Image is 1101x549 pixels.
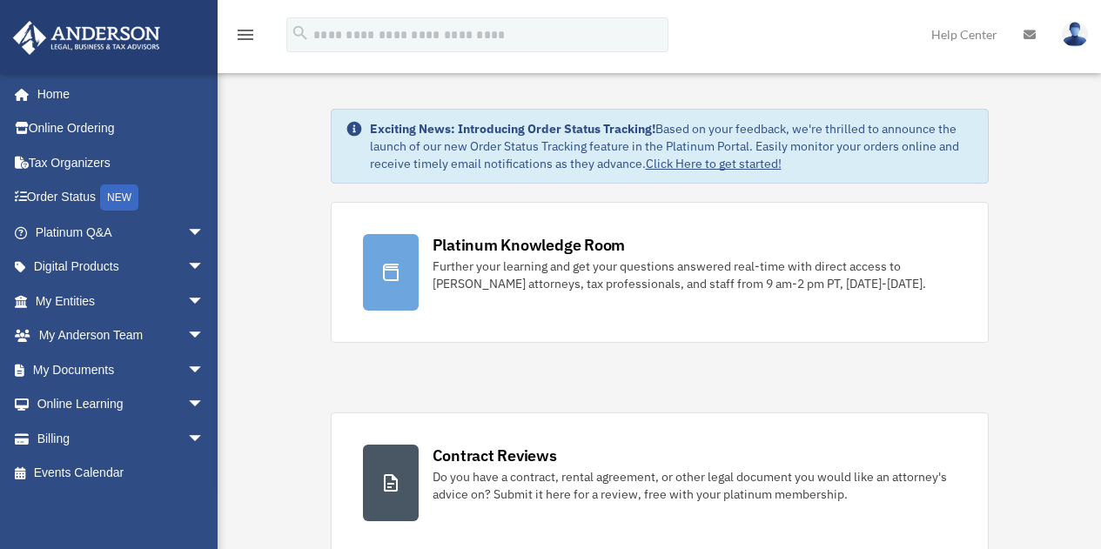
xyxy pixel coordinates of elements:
a: My Entitiesarrow_drop_down [12,284,231,318]
a: Platinum Q&Aarrow_drop_down [12,215,231,250]
div: Contract Reviews [433,445,557,466]
a: Billingarrow_drop_down [12,421,231,456]
span: arrow_drop_down [187,215,222,251]
div: Further your learning and get your questions answered real-time with direct access to [PERSON_NAM... [433,258,957,292]
div: Platinum Knowledge Room [433,234,626,256]
span: arrow_drop_down [187,352,222,388]
span: arrow_drop_down [187,250,222,285]
div: Based on your feedback, we're thrilled to announce the launch of our new Order Status Tracking fe... [370,120,974,172]
img: Anderson Advisors Platinum Portal [8,21,165,55]
i: menu [235,24,256,45]
img: User Pic [1062,22,1088,47]
div: NEW [100,184,138,211]
a: Platinum Knowledge Room Further your learning and get your questions answered real-time with dire... [331,202,989,343]
a: Home [12,77,222,111]
a: Online Ordering [12,111,231,146]
span: arrow_drop_down [187,318,222,354]
div: Do you have a contract, rental agreement, or other legal document you would like an attorney's ad... [433,468,957,503]
a: Click Here to get started! [646,156,782,171]
span: arrow_drop_down [187,284,222,319]
a: Events Calendar [12,456,231,491]
a: Order StatusNEW [12,180,231,216]
strong: Exciting News: Introducing Order Status Tracking! [370,121,655,137]
a: Tax Organizers [12,145,231,180]
a: My Documentsarrow_drop_down [12,352,231,387]
a: Online Learningarrow_drop_down [12,387,231,422]
a: Digital Productsarrow_drop_down [12,250,231,285]
i: search [291,23,310,43]
span: arrow_drop_down [187,421,222,457]
span: arrow_drop_down [187,387,222,423]
a: menu [235,30,256,45]
a: My Anderson Teamarrow_drop_down [12,318,231,353]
